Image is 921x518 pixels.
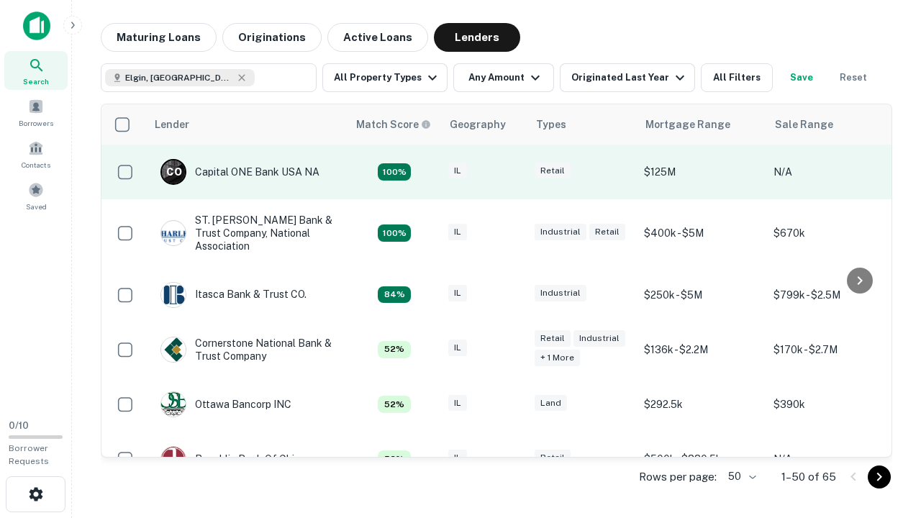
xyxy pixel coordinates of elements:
img: picture [161,392,186,417]
th: Lender [146,104,348,145]
div: 50 [722,466,758,487]
div: Retail [535,330,571,347]
td: N/A [766,432,896,486]
button: Originations [222,23,322,52]
td: $170k - $2.7M [766,322,896,377]
div: ST. [PERSON_NAME] Bank & Trust Company, National Association [160,214,333,253]
p: 1–50 of 65 [781,468,836,486]
td: $136k - $2.2M [637,322,766,377]
iframe: Chat Widget [849,403,921,472]
td: $292.5k [637,377,766,432]
span: 0 / 10 [9,420,29,431]
div: IL [448,163,467,179]
td: $250k - $5M [637,268,766,322]
span: Borrowers [19,117,53,129]
div: Sale Range [775,116,833,133]
img: picture [161,337,186,362]
div: Itasca Bank & Trust CO. [160,282,307,308]
p: C O [166,165,181,180]
div: + 1 more [535,350,580,366]
span: Search [23,76,49,87]
div: Types [536,116,566,133]
button: Lenders [434,23,520,52]
img: picture [161,221,186,245]
td: N/A [766,145,896,199]
a: Borrowers [4,93,68,132]
div: IL [448,340,467,356]
div: Industrial [535,285,586,301]
div: Ottawa Bancorp INC [160,391,291,417]
button: All Filters [701,63,773,92]
th: Mortgage Range [637,104,766,145]
td: $125M [637,145,766,199]
span: Contacts [22,159,50,171]
img: capitalize-icon.png [23,12,50,40]
div: IL [448,395,467,412]
td: $670k [766,199,896,268]
div: Republic Bank Of Chicago [160,446,318,472]
button: All Property Types [322,63,448,92]
span: Borrower Requests [9,443,49,466]
div: Capitalize uses an advanced AI algorithm to match your search with the best lender. The match sco... [378,396,411,413]
img: picture [161,447,186,471]
button: Save your search to get updates of matches that match your search criteria. [779,63,825,92]
div: IL [448,450,467,466]
div: Lender [155,116,189,133]
td: $799k - $2.5M [766,268,896,322]
div: Capitalize uses an advanced AI algorithm to match your search with the best lender. The match sco... [378,450,411,468]
span: Saved [26,201,47,212]
button: Go to next page [868,465,891,489]
img: picture [161,283,186,307]
div: Capitalize uses an advanced AI algorithm to match your search with the best lender. The match sco... [378,224,411,242]
td: $390k [766,377,896,432]
div: Land [535,395,567,412]
div: Originated Last Year [571,69,689,86]
div: Capitalize uses an advanced AI algorithm to match your search with the best lender. The match sco... [356,117,431,132]
button: Originated Last Year [560,63,695,92]
a: Contacts [4,135,68,173]
button: Active Loans [327,23,428,52]
div: IL [448,285,467,301]
div: Retail [535,450,571,466]
th: Geography [441,104,527,145]
a: Search [4,51,68,90]
div: Retail [535,163,571,179]
div: IL [448,224,467,240]
h6: Match Score [356,117,428,132]
div: Retail [589,224,625,240]
div: Mortgage Range [645,116,730,133]
div: Capital ONE Bank USA NA [160,159,319,185]
div: Capitalize uses an advanced AI algorithm to match your search with the best lender. The match sco... [378,286,411,304]
a: Saved [4,176,68,215]
div: Cornerstone National Bank & Trust Company [160,337,333,363]
th: Capitalize uses an advanced AI algorithm to match your search with the best lender. The match sco... [348,104,441,145]
div: Industrial [535,224,586,240]
span: Elgin, [GEOGRAPHIC_DATA], [GEOGRAPHIC_DATA] [125,71,233,84]
button: Any Amount [453,63,554,92]
p: Rows per page: [639,468,717,486]
button: Reset [830,63,876,92]
div: Capitalize uses an advanced AI algorithm to match your search with the best lender. The match sco... [378,163,411,181]
button: Maturing Loans [101,23,217,52]
div: Geography [450,116,506,133]
th: Types [527,104,637,145]
td: $500k - $880.5k [637,432,766,486]
th: Sale Range [766,104,896,145]
td: $400k - $5M [637,199,766,268]
div: Industrial [573,330,625,347]
div: Capitalize uses an advanced AI algorithm to match your search with the best lender. The match sco... [378,341,411,358]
